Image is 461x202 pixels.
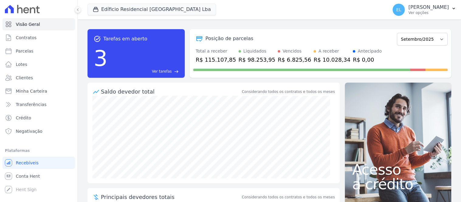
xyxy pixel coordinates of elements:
a: Conta Hent [2,170,75,182]
a: Ver tarefas east [110,69,179,74]
a: Clientes [2,72,75,84]
a: Recebíveis [2,157,75,169]
span: Conta Hent [16,173,40,179]
a: Contratos [2,32,75,44]
span: Clientes [16,75,33,81]
span: Considerando todos os contratos e todos os meses [242,194,335,200]
span: Tarefas em aberto [103,35,147,43]
span: a crédito [352,177,444,191]
span: Recebíveis [16,160,39,166]
div: R$ 115.107,85 [196,56,236,64]
div: Total a receber [196,48,236,54]
a: Visão Geral [2,18,75,30]
span: Parcelas [16,48,33,54]
div: A receber [318,48,339,54]
span: Principais devedores totais [101,193,241,201]
a: Negativação [2,125,75,137]
div: R$ 0,00 [353,56,382,64]
span: Negativação [16,128,43,134]
a: Minha Carteira [2,85,75,97]
span: Lotes [16,61,27,67]
div: R$ 6.825,56 [278,56,311,64]
span: Acesso [352,162,444,177]
a: Transferências [2,98,75,111]
div: R$ 98.253,95 [239,56,275,64]
div: Saldo devedor total [101,87,241,96]
p: Ver opções [408,10,449,15]
button: Edíficio Residencial [GEOGRAPHIC_DATA] Lba [88,4,216,15]
a: Crédito [2,112,75,124]
div: Considerando todos os contratos e todos os meses [242,89,335,94]
span: east [174,69,179,74]
div: Antecipado [358,48,382,54]
span: Transferências [16,101,46,108]
span: task_alt [94,35,101,43]
a: Parcelas [2,45,75,57]
span: Crédito [16,115,31,121]
span: Visão Geral [16,21,40,27]
div: Posição de parcelas [205,35,253,42]
div: Vencidos [283,48,301,54]
div: R$ 10.028,34 [314,56,350,64]
p: [PERSON_NAME] [408,4,449,10]
div: Liquidados [243,48,267,54]
div: Plataformas [5,147,73,154]
span: Minha Carteira [16,88,47,94]
a: Lotes [2,58,75,70]
span: EL [396,8,401,12]
span: Contratos [16,35,36,41]
span: Ver tarefas [152,69,172,74]
div: 3 [94,43,108,74]
button: EL [PERSON_NAME] Ver opções [388,1,461,18]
